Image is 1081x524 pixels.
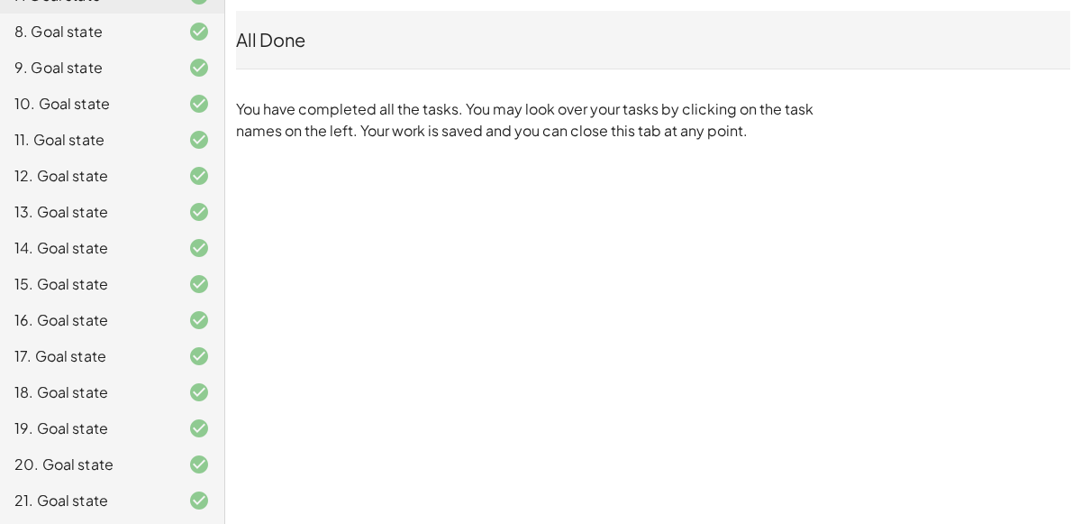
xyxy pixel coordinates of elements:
[14,454,159,475] div: 20. Goal state
[188,345,210,367] i: Task finished and correct.
[188,129,210,151] i: Task finished and correct.
[188,418,210,439] i: Task finished and correct.
[14,237,159,259] div: 14. Goal state
[14,309,159,331] div: 16. Goal state
[14,418,159,439] div: 19. Goal state
[188,237,210,259] i: Task finished and correct.
[188,93,210,115] i: Task finished and correct.
[188,382,210,403] i: Task finished and correct.
[188,309,210,331] i: Task finished and correct.
[188,454,210,475] i: Task finished and correct.
[188,490,210,511] i: Task finished and correct.
[188,273,210,295] i: Task finished and correct.
[14,93,159,115] div: 10. Goal state
[14,490,159,511] div: 21. Goal state
[14,382,159,403] div: 18. Goal state
[188,165,210,187] i: Task finished and correct.
[14,201,159,223] div: 13. Goal state
[236,98,822,142] p: You have completed all the tasks. You may look over your tasks by clicking on the task names on t...
[14,273,159,295] div: 15. Goal state
[188,201,210,223] i: Task finished and correct.
[14,165,159,187] div: 12. Goal state
[14,345,159,367] div: 17. Goal state
[14,129,159,151] div: 11. Goal state
[14,21,159,42] div: 8. Goal state
[236,27,1070,52] div: All Done
[188,57,210,78] i: Task finished and correct.
[14,57,159,78] div: 9. Goal state
[188,21,210,42] i: Task finished and correct.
